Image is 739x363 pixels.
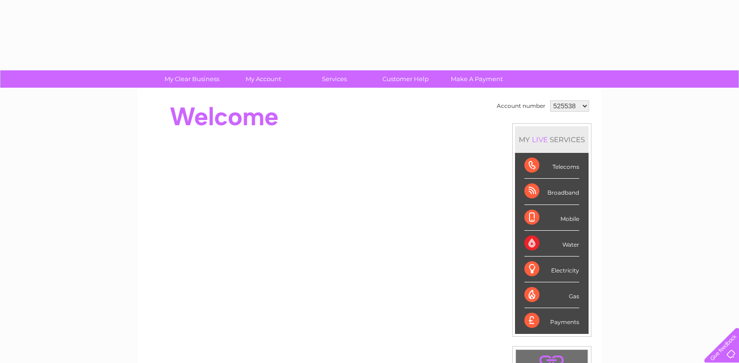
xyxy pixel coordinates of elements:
div: Water [524,231,579,257]
a: Make A Payment [438,70,515,88]
a: Customer Help [367,70,444,88]
a: My Clear Business [153,70,231,88]
div: Mobile [524,205,579,231]
div: Payments [524,308,579,333]
a: Services [296,70,373,88]
div: Broadband [524,179,579,204]
div: Gas [524,282,579,308]
div: MY SERVICES [515,126,589,153]
div: LIVE [530,135,550,144]
td: Account number [494,98,548,114]
div: Electricity [524,257,579,282]
a: My Account [224,70,302,88]
div: Telecoms [524,153,579,179]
